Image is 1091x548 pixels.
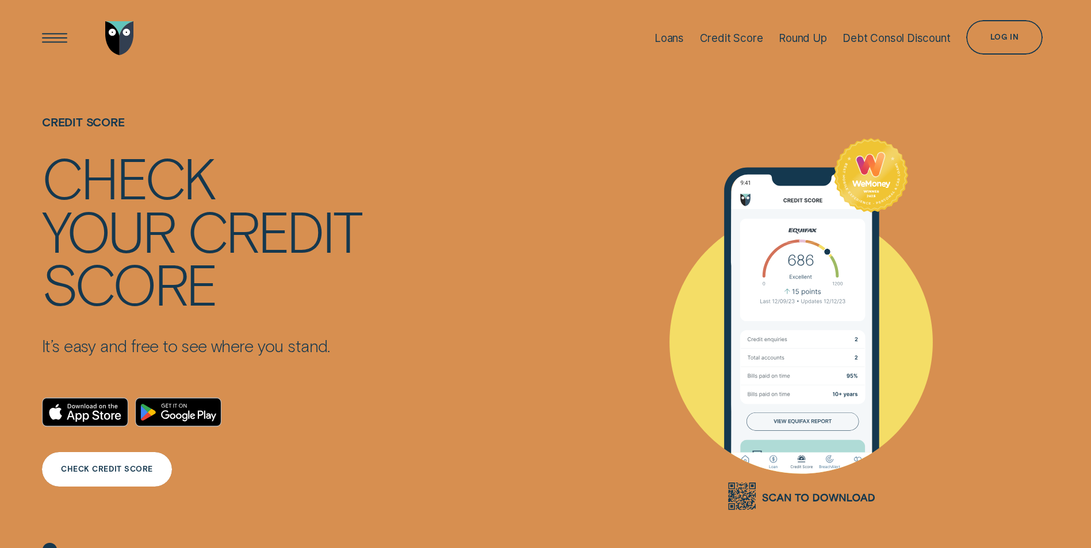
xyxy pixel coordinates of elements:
div: Loans [654,32,684,45]
h1: Credit Score [42,115,361,150]
button: Open Menu [37,21,72,56]
a: CHECK CREDIT SCORE [42,452,172,487]
div: score [42,257,216,310]
div: Debt Consol Discount [843,32,950,45]
div: Round Up [779,32,827,45]
div: CHECK CREDIT SCORE [61,466,153,473]
div: Credit Score [700,32,763,45]
img: Wisr [105,21,134,56]
a: Download on the App Store [42,398,128,427]
div: your [42,204,174,257]
a: Android App on Google Play [135,398,221,427]
button: Log in [966,20,1043,55]
div: Check [42,150,215,204]
p: It’s easy and free to see where you stand. [42,335,361,356]
div: credit [187,204,361,257]
h4: Check your credit score [42,150,361,310]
